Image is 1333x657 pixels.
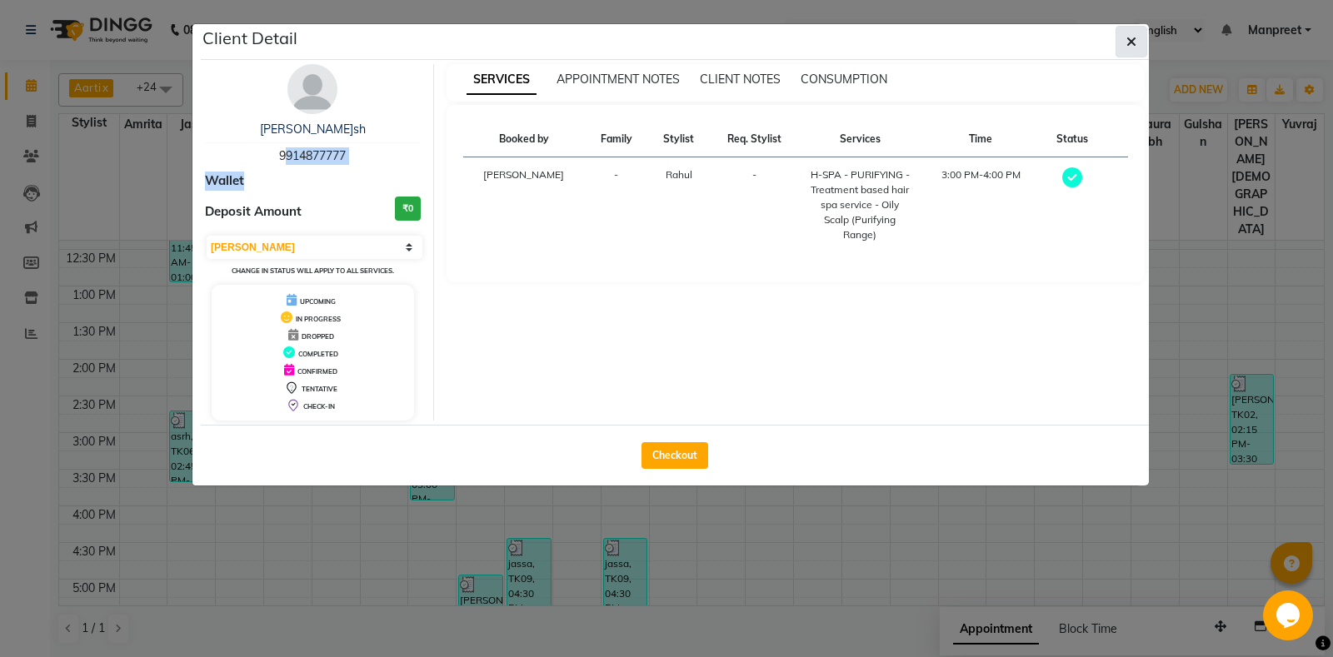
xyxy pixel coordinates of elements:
h3: ₹0 [395,197,421,221]
span: 9914877777 [279,148,346,163]
th: Family [585,122,647,157]
iframe: chat widget [1263,590,1316,640]
span: TENTATIVE [302,385,337,393]
span: DROPPED [302,332,334,341]
span: CONSUMPTION [801,72,887,87]
span: Deposit Amount [205,202,302,221]
span: COMPLETED [298,350,338,358]
td: - [585,157,647,253]
img: avatar [287,64,337,114]
th: Status [1041,122,1104,157]
button: Checkout [642,442,708,469]
td: [PERSON_NAME] [463,157,586,253]
a: [PERSON_NAME]sh [260,122,366,137]
td: - [710,157,800,253]
span: IN PROGRESS [296,315,341,323]
span: CONFIRMED [297,367,337,376]
span: SERVICES [467,65,537,95]
span: Wallet [205,172,244,191]
th: Time [921,122,1041,157]
th: Req. Stylist [710,122,800,157]
span: Rahul [666,168,692,181]
th: Services [800,122,921,157]
span: CLIENT NOTES [700,72,781,87]
div: H-SPA - PURIFYING - Treatment based hair spa service - Oily Scalp (Purifying Range) [810,167,911,242]
td: 3:00 PM-4:00 PM [921,157,1041,253]
th: Stylist [648,122,710,157]
h5: Client Detail [202,26,297,51]
th: Booked by [463,122,586,157]
span: CHECK-IN [303,402,335,411]
small: Change in status will apply to all services. [232,266,394,275]
span: UPCOMING [300,297,336,306]
span: APPOINTMENT NOTES [557,72,680,87]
